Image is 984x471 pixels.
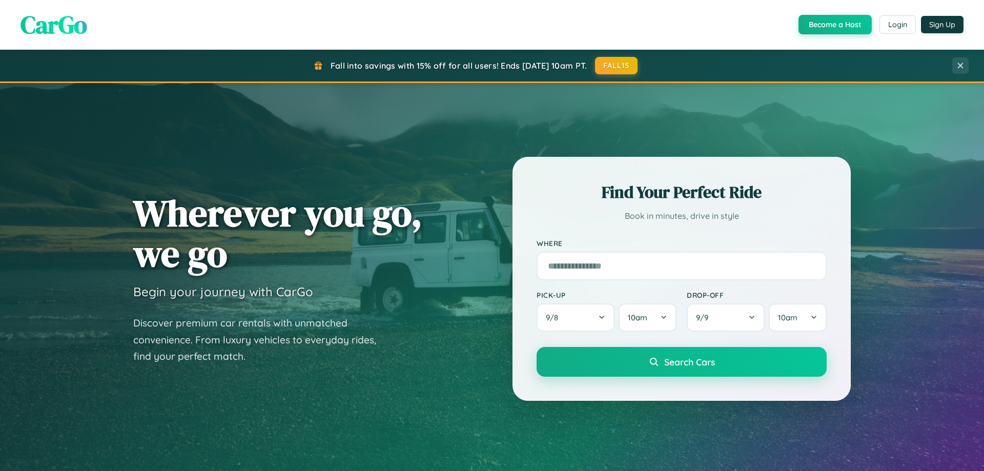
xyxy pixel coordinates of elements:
[687,291,827,299] label: Drop-off
[595,57,638,74] button: FALL15
[546,313,563,322] span: 9 / 8
[537,303,614,332] button: 9/8
[537,239,827,248] label: Where
[20,8,87,42] span: CarGo
[133,315,389,365] p: Discover premium car rentals with unmatched convenience. From luxury vehicles to everyday rides, ...
[628,313,647,322] span: 10am
[537,291,676,299] label: Pick-up
[696,313,713,322] span: 9 / 9
[879,15,916,34] button: Login
[798,15,872,34] button: Become a Host
[687,303,765,332] button: 9/9
[133,193,422,274] h1: Wherever you go, we go
[133,284,313,299] h3: Begin your journey with CarGo
[664,356,715,367] span: Search Cars
[537,181,827,203] h2: Find Your Perfect Ride
[921,16,963,33] button: Sign Up
[619,303,676,332] button: 10am
[331,60,587,71] span: Fall into savings with 15% off for all users! Ends [DATE] 10am PT.
[769,303,827,332] button: 10am
[537,347,827,377] button: Search Cars
[537,209,827,223] p: Book in minutes, drive in style
[778,313,797,322] span: 10am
